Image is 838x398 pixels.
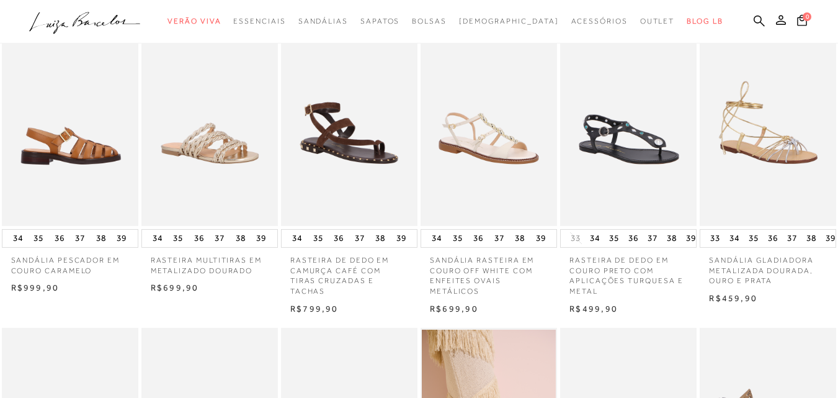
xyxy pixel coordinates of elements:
[701,23,835,224] img: SANDÁLIA GLADIADORA METALIZADA DOURADA, OURO E PRATA
[687,10,723,33] a: BLOG LB
[793,14,811,30] button: 0
[282,23,416,224] img: RASTEIRA DE DEDO EM CAMURÇA CAFÉ COM TIRAS CRUZADAS E TACHAS
[281,248,417,297] a: RASTEIRA DE DEDO EM CAMURÇA CAFÉ COM TIRAS CRUZADAS E TACHAS
[764,230,782,247] button: 36
[30,230,47,247] button: 35
[298,10,348,33] a: categoryNavScreenReaderText
[3,21,138,226] img: SANDÁLIA PESCADOR EM COURO CARAMELO
[190,230,208,247] button: 36
[745,230,762,247] button: 35
[700,248,836,286] a: SANDÁLIA GLADIADORA METALIZADA DOURADA, OURO E PRATA
[330,230,347,247] button: 36
[625,230,642,247] button: 36
[412,10,447,33] a: categoryNavScreenReaderText
[233,17,285,25] span: Essenciais
[709,293,757,303] span: R$459,90
[532,230,550,247] button: 39
[561,23,695,224] a: RASTEIRA DE DEDO EM COURO PRETO COM APLICAÇÕES TURQUESA E METAL RASTEIRA DE DEDO EM COURO PRETO C...
[232,230,249,247] button: 38
[141,248,278,276] a: RASTEIRA MULTITIRAS EM METALIZADO DOURADO
[682,230,700,247] button: 39
[393,230,410,247] button: 39
[233,10,285,33] a: categoryNavScreenReaderText
[511,230,528,247] button: 38
[803,230,820,247] button: 38
[71,230,89,247] button: 37
[143,23,277,224] a: RASTEIRA MULTITIRAS EM METALIZADO DOURADO RASTEIRA MULTITIRAS EM METALIZADO DOURADO
[422,23,556,224] a: SANDÁLIA RASTEIRA EM COURO OFF WHITE COM ENFEITES OVAIS METÁLICOS SANDÁLIA RASTEIRA EM COURO OFF ...
[449,230,466,247] button: 35
[605,230,623,247] button: 35
[707,230,724,247] button: 33
[412,17,447,25] span: Bolsas
[167,10,221,33] a: categoryNavScreenReaderText
[351,230,368,247] button: 37
[663,230,680,247] button: 38
[428,230,445,247] button: 34
[252,230,270,247] button: 39
[430,304,478,314] span: R$699,90
[586,230,604,247] button: 34
[92,230,110,247] button: 38
[151,283,199,292] span: R$699,90
[640,17,675,25] span: Outlet
[644,230,661,247] button: 37
[459,10,559,33] a: noSubCategoriesText
[360,17,399,25] span: Sapatos
[571,10,628,33] a: categoryNavScreenReaderText
[421,248,557,297] a: SANDÁLIA RASTEIRA EM COURO OFF WHITE COM ENFEITES OVAIS METÁLICOS
[571,17,628,25] span: Acessórios
[726,230,743,247] button: 34
[290,304,339,314] span: R$799,90
[783,230,801,247] button: 37
[2,248,138,276] a: SANDÁLIA PESCADOR EM COURO CARAMELO
[167,17,221,25] span: Verão Viva
[310,230,327,247] button: 35
[282,23,416,224] a: RASTEIRA DE DEDO EM CAMURÇA CAFÉ COM TIRAS CRUZADAS E TACHAS RASTEIRA DE DEDO EM CAMURÇA CAFÉ COM...
[567,232,584,244] button: 33
[9,230,27,247] button: 34
[560,248,697,297] a: RASTEIRA DE DEDO EM COURO PRETO COM APLICAÇÕES TURQUESA E METAL
[803,12,811,21] span: 0
[422,23,556,224] img: SANDÁLIA RASTEIRA EM COURO OFF WHITE COM ENFEITES OVAIS METÁLICOS
[701,23,835,224] a: SANDÁLIA GLADIADORA METALIZADA DOURADA, OURO E PRATA SANDÁLIA GLADIADORA METALIZADA DOURADA, OURO...
[640,10,675,33] a: categoryNavScreenReaderText
[288,230,306,247] button: 34
[687,17,723,25] span: BLOG LB
[51,230,68,247] button: 36
[360,10,399,33] a: categoryNavScreenReaderText
[298,17,348,25] span: Sandálias
[211,230,228,247] button: 37
[143,23,277,224] img: RASTEIRA MULTITIRAS EM METALIZADO DOURADO
[459,17,559,25] span: [DEMOGRAPHIC_DATA]
[561,23,695,224] img: RASTEIRA DE DEDO EM COURO PRETO COM APLICAÇÕES TURQUESA E METAL
[569,304,618,314] span: R$499,90
[491,230,508,247] button: 37
[11,283,60,292] span: R$999,90
[169,230,187,247] button: 35
[113,230,130,247] button: 39
[3,23,137,224] a: SANDÁLIA PESCADOR EM COURO CARAMELO
[470,230,487,247] button: 36
[372,230,389,247] button: 38
[149,230,166,247] button: 34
